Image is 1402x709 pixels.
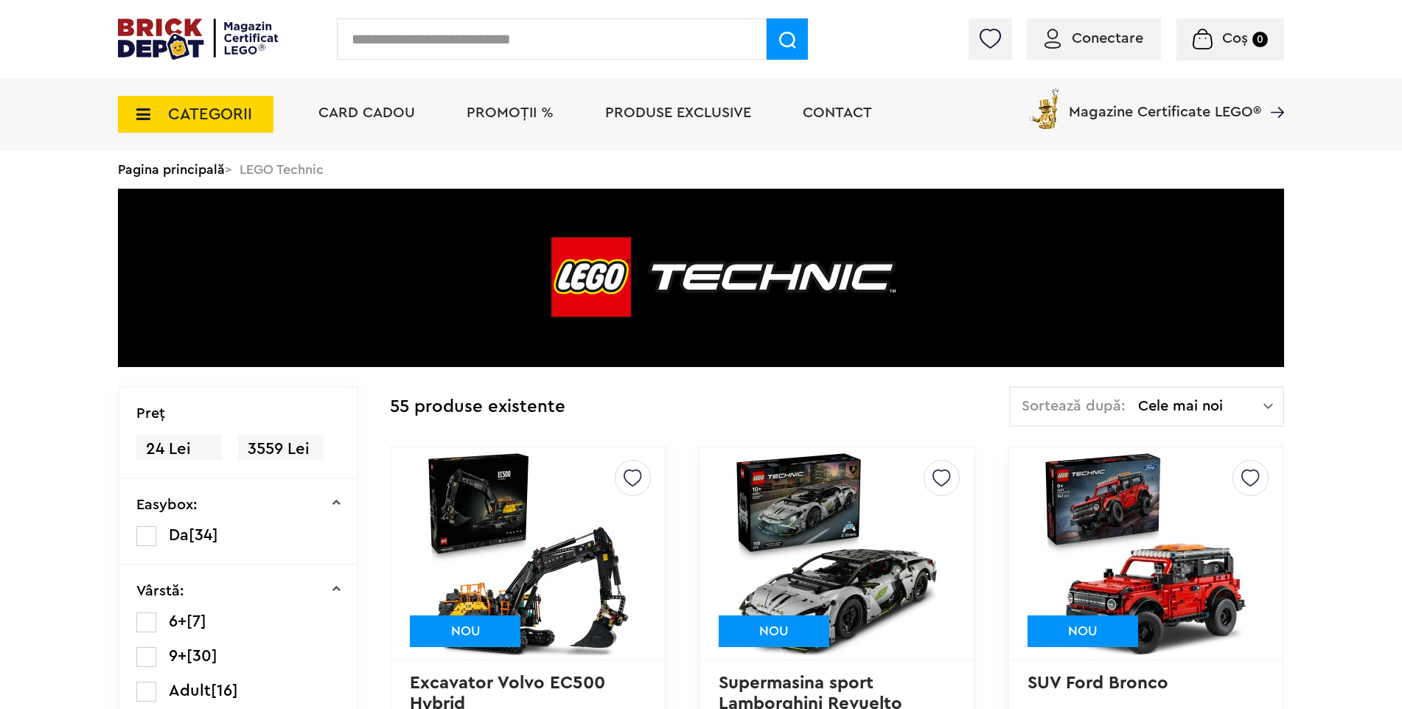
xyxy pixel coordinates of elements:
[1042,450,1249,657] img: SUV Ford Bronco
[1044,31,1143,46] a: Conectare
[425,450,632,657] img: Excavator Volvo EC500 Hybrid
[136,497,198,512] p: Easybox:
[169,613,186,629] span: 6+
[118,150,1284,189] div: > LEGO Technic
[118,163,225,176] a: Pagina principală
[136,406,165,421] p: Preţ
[136,435,222,464] span: 24 Lei
[136,584,184,598] p: Vârstă:
[169,527,189,543] span: Da
[1138,399,1263,413] span: Cele mai noi
[211,682,238,699] span: [16]
[168,106,252,122] span: CATEGORII
[605,105,751,120] a: Produse exclusive
[733,450,940,657] img: Supermasina sport Lamborghini Revuelto
[186,613,206,629] span: [7]
[1252,32,1268,47] small: 0
[1069,85,1261,119] span: Magazine Certificate LEGO®
[1028,674,1168,692] a: SUV Ford Bronco
[186,648,217,664] span: [30]
[1072,31,1143,46] span: Conectare
[410,615,520,647] div: NOU
[318,105,415,120] a: Card Cadou
[1222,31,1248,46] span: Coș
[189,527,218,543] span: [34]
[118,189,1284,367] img: LEGO Technic
[1028,615,1138,647] div: NOU
[719,615,829,647] div: NOU
[169,648,186,664] span: 9+
[467,105,554,120] a: PROMOȚII %
[390,386,565,428] div: 55 produse existente
[238,435,324,464] span: 3559 Lei
[803,105,872,120] a: Contact
[169,682,211,699] span: Adult
[1261,85,1284,100] a: Magazine Certificate LEGO®
[1022,399,1126,413] span: Sortează după:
